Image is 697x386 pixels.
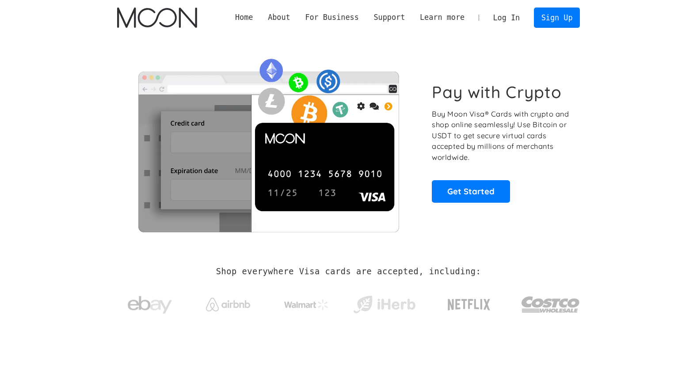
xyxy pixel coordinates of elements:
[128,291,172,319] img: ebay
[366,12,412,23] div: Support
[260,12,297,23] div: About
[117,8,197,28] img: Moon Logo
[228,12,260,23] a: Home
[432,109,570,163] p: Buy Moon Visa® Cards with crypto and shop online seamlessly! Use Bitcoin or USDT to get secure vi...
[521,279,580,325] a: Costco
[273,291,339,314] a: Walmart
[268,12,290,23] div: About
[432,82,562,102] h1: Pay with Crypto
[412,12,472,23] div: Learn more
[117,282,183,323] a: ebay
[351,284,417,321] a: iHerb
[521,288,580,321] img: Costco
[432,180,510,202] a: Get Started
[351,293,417,316] img: iHerb
[534,8,580,27] a: Sign Up
[284,299,328,310] img: Walmart
[298,12,366,23] div: For Business
[216,267,481,276] h2: Shop everywhere Visa cards are accepted, including:
[117,53,420,232] img: Moon Cards let you spend your crypto anywhere Visa is accepted.
[373,12,405,23] div: Support
[195,289,261,316] a: Airbnb
[420,12,465,23] div: Learn more
[430,285,509,320] a: Netflix
[486,8,527,27] a: Log In
[305,12,358,23] div: For Business
[206,298,250,311] img: Airbnb
[447,294,491,316] img: Netflix
[117,8,197,28] a: home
